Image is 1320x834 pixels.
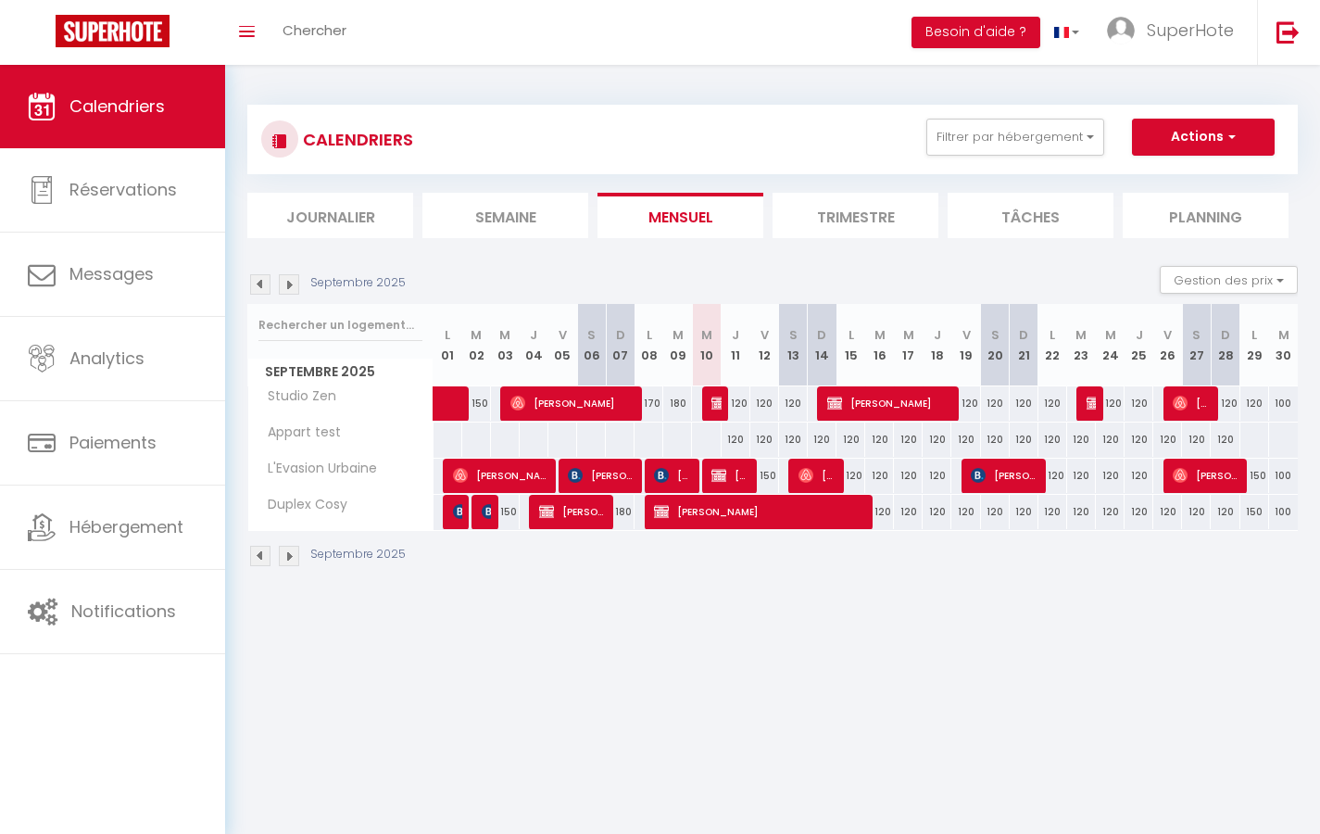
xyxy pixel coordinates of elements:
th: 28 [1211,304,1239,386]
abbr: M [499,326,510,344]
abbr: L [445,326,450,344]
abbr: V [761,326,769,344]
th: 30 [1269,304,1298,386]
th: 06 [577,304,606,386]
abbr: M [1075,326,1087,344]
span: Paiements [69,431,157,454]
abbr: M [1105,326,1116,344]
th: 22 [1038,304,1067,386]
abbr: S [789,326,798,344]
th: 11 [722,304,750,386]
div: 120 [1153,423,1182,457]
span: [PERSON_NAME] [510,385,635,421]
div: 120 [1182,423,1211,457]
abbr: D [1221,326,1230,344]
span: Duplex Cosy [251,495,352,515]
span: [PERSON_NAME] [827,385,951,421]
div: 120 [1211,495,1239,529]
span: Réservations [69,178,177,201]
div: 120 [1038,386,1067,421]
abbr: V [559,326,567,344]
div: 120 [1038,459,1067,493]
abbr: S [587,326,596,344]
span: [PERSON_NAME] [971,458,1037,493]
div: 150 [1240,495,1269,529]
button: Ouvrir le widget de chat LiveChat [15,7,70,63]
div: 150 [750,459,779,493]
abbr: L [647,326,652,344]
div: 120 [894,423,923,457]
div: 120 [865,459,894,493]
div: 120 [981,386,1010,421]
th: 05 [548,304,577,386]
th: 17 [894,304,923,386]
span: [PERSON_NAME] [539,494,606,529]
div: 120 [1067,495,1096,529]
span: [PERSON_NAME] [1087,385,1096,421]
div: 120 [865,495,894,529]
th: 18 [923,304,951,386]
abbr: L [1050,326,1055,344]
div: 120 [1038,423,1067,457]
div: 120 [1211,423,1239,457]
span: [PERSON_NAME] [798,458,836,493]
li: Trimestre [773,193,938,238]
div: 120 [1211,386,1239,421]
img: Super Booking [56,15,170,47]
div: 120 [951,386,980,421]
th: 07 [606,304,635,386]
button: Gestion des prix [1160,266,1298,294]
div: 120 [779,423,808,457]
div: 120 [1010,423,1038,457]
th: 01 [434,304,462,386]
th: 12 [750,304,779,386]
abbr: J [732,326,739,344]
abbr: S [991,326,999,344]
abbr: D [817,326,826,344]
span: Messages [69,262,154,285]
div: 120 [1010,495,1038,529]
button: Besoin d'aide ? [911,17,1040,48]
li: Tâches [948,193,1113,238]
th: 23 [1067,304,1096,386]
abbr: S [1192,326,1201,344]
p: Septembre 2025 [310,274,406,292]
abbr: M [673,326,684,344]
span: Hébergement [69,515,183,538]
abbr: L [849,326,854,344]
th: 09 [663,304,692,386]
abbr: M [903,326,914,344]
span: Studio Zen [251,386,341,407]
button: Actions [1132,119,1275,156]
abbr: D [1019,326,1028,344]
div: 170 [635,386,663,421]
span: SuperHote [1147,19,1234,42]
div: 120 [1067,423,1096,457]
div: 120 [981,495,1010,529]
input: Rechercher un logement... [258,309,422,342]
div: 120 [1096,459,1125,493]
li: Journalier [247,193,413,238]
span: Calendriers [69,95,165,118]
div: 120 [836,459,865,493]
div: 120 [923,423,951,457]
div: 120 [1067,459,1096,493]
th: 14 [808,304,836,386]
div: 120 [1125,495,1153,529]
th: 21 [1010,304,1038,386]
div: 120 [894,459,923,493]
abbr: J [530,326,537,344]
div: 120 [865,423,894,457]
span: [PERSON_NAME] [1173,458,1239,493]
span: [PERSON_NAME] [1173,385,1211,421]
th: 24 [1096,304,1125,386]
span: [PERSON_NAME] [654,458,692,493]
span: Analytics [69,347,145,370]
div: 120 [894,495,923,529]
abbr: D [616,326,625,344]
img: logout [1276,20,1300,44]
div: 120 [923,459,951,493]
th: 16 [865,304,894,386]
div: 120 [1182,495,1211,529]
span: [PERSON_NAME] [711,385,721,421]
